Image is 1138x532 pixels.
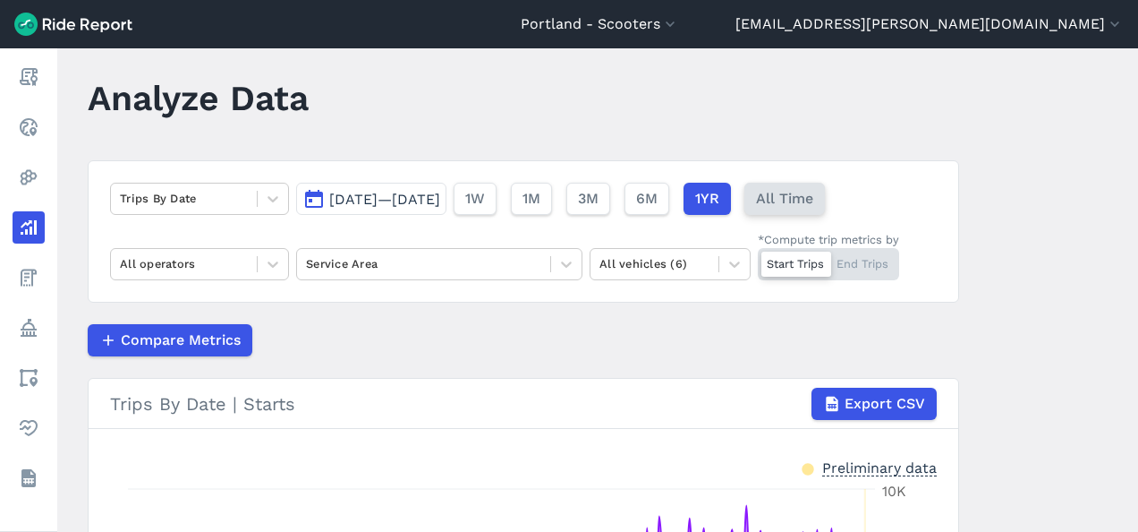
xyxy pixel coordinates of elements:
[744,183,825,215] button: All Time
[329,191,440,208] span: [DATE]—[DATE]
[14,13,132,36] img: Ride Report
[521,13,679,35] button: Portland - Scooters
[454,183,497,215] button: 1W
[684,183,731,215] button: 1YR
[522,188,540,210] span: 1M
[110,388,937,420] div: Trips By Date | Starts
[756,188,813,210] span: All Time
[578,188,599,210] span: 3M
[822,458,937,476] div: Preliminary data
[121,330,241,351] span: Compare Metrics
[624,183,669,215] button: 6M
[13,111,45,143] a: Realtime
[845,393,925,415] span: Export CSV
[735,13,1124,35] button: [EMAIL_ADDRESS][PERSON_NAME][DOMAIN_NAME]
[13,262,45,294] a: Fees
[13,362,45,394] a: Areas
[88,73,309,123] h1: Analyze Data
[13,412,45,444] a: Health
[296,183,446,215] button: [DATE]—[DATE]
[13,211,45,244] a: Analyze
[88,324,252,356] button: Compare Metrics
[566,183,610,215] button: 3M
[13,61,45,93] a: Report
[758,231,899,248] div: *Compute trip metrics by
[13,161,45,193] a: Heatmaps
[465,188,485,210] span: 1W
[695,188,719,210] span: 1YR
[882,483,906,500] tspan: 10K
[511,183,552,215] button: 1M
[13,462,45,494] a: Datasets
[636,188,658,210] span: 6M
[13,312,45,344] a: Policy
[811,388,937,420] button: Export CSV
